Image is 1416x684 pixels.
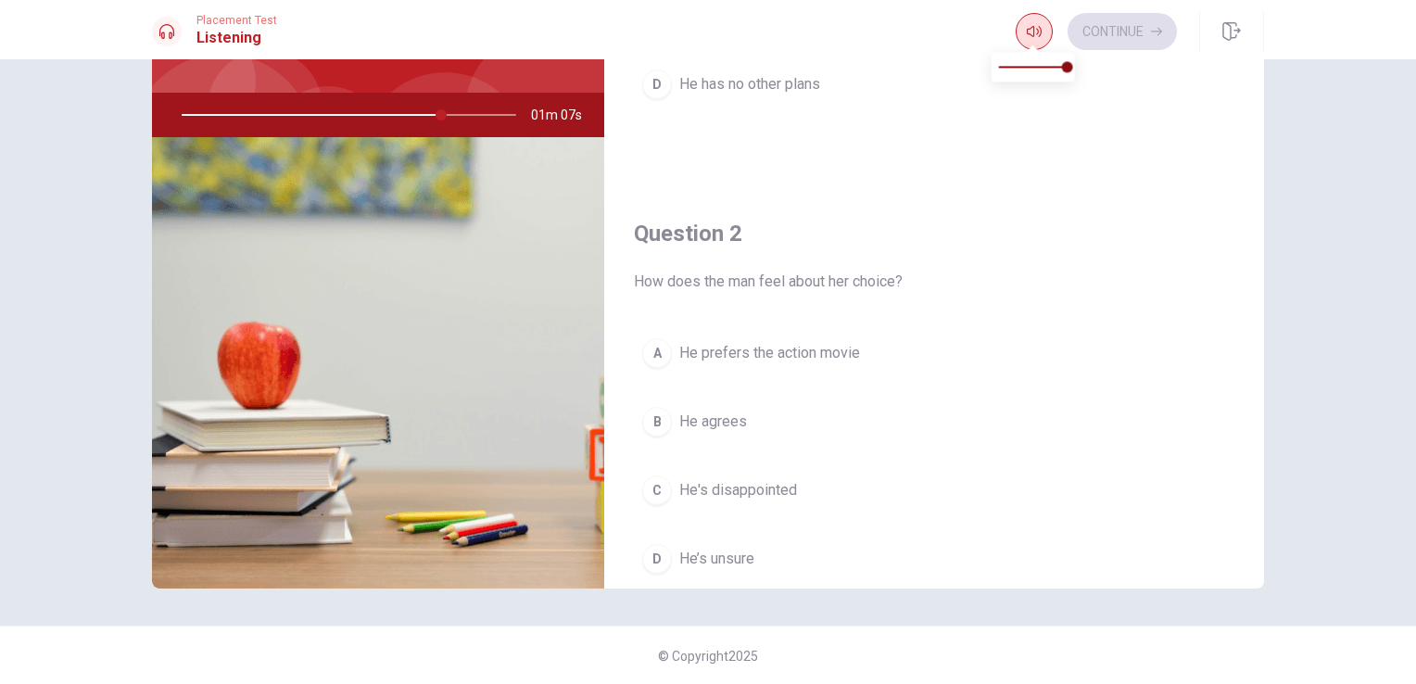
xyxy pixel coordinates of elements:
h4: Question 2 [634,219,1234,248]
span: He prefers the action movie [679,342,860,364]
button: CHe's disappointed [634,467,1234,513]
div: D [642,544,672,574]
span: He has no other plans [679,73,820,95]
button: DHe’s unsure [634,536,1234,582]
span: 01m 07s [531,93,597,137]
span: He agrees [679,411,747,433]
div: A [642,338,672,368]
button: BHe agrees [634,399,1234,445]
button: DHe has no other plans [634,61,1234,108]
span: He’s unsure [679,548,754,570]
div: D [642,70,672,99]
span: © Copyright 2025 [658,649,758,664]
div: C [642,475,672,505]
span: He's disappointed [679,479,797,501]
button: AHe prefers the action movie [634,330,1234,376]
span: How does the man feel about her choice? [634,271,1234,293]
h1: Listening [196,27,277,49]
span: Placement Test [196,14,277,27]
div: B [642,407,672,437]
img: Going to the Movies [152,137,604,589]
